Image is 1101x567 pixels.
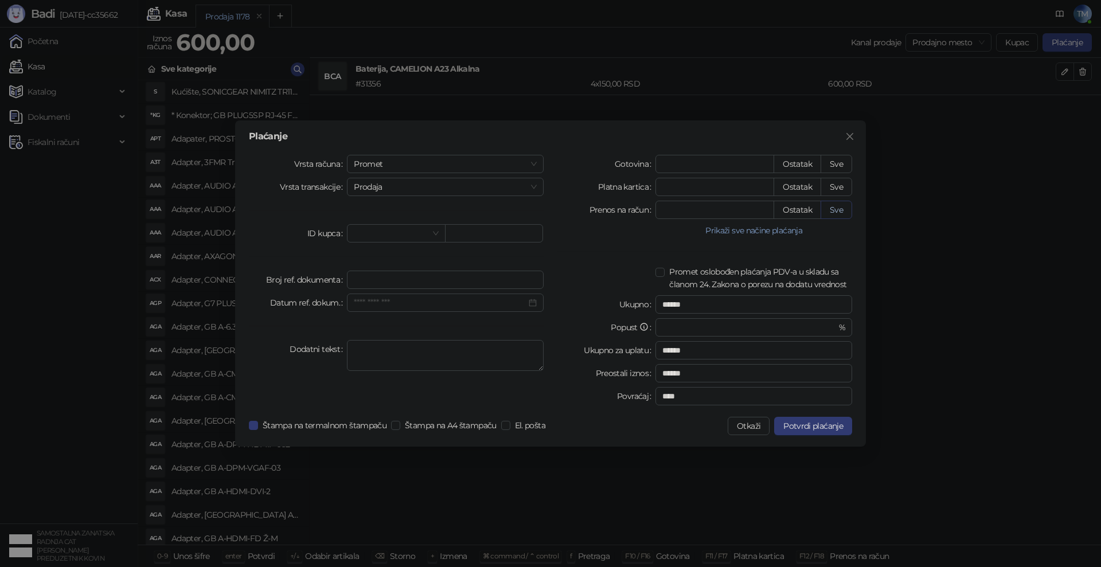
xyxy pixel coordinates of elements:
[728,417,770,435] button: Otkaži
[307,224,347,243] label: ID kupca
[589,201,656,219] label: Prenos na račun
[598,178,655,196] label: Platna kartica
[347,340,544,371] textarea: Dodatni tekst
[774,178,821,196] button: Ostatak
[821,201,852,219] button: Sve
[774,417,852,435] button: Potvrdi plaćanje
[584,341,655,359] label: Ukupno za uplatu
[280,178,348,196] label: Vrsta transakcije
[619,295,656,314] label: Ukupno
[290,340,347,358] label: Dodatni tekst
[270,294,348,312] label: Datum ref. dokum.
[821,155,852,173] button: Sve
[665,265,852,291] span: Promet oslobođen plaćanja PDV-a u skladu sa članom 24. Zakona o porezu na dodatu vrednost
[258,419,391,432] span: Štampa na termalnom štampaču
[354,155,537,173] span: Promet
[821,178,852,196] button: Sve
[510,419,550,432] span: El. pošta
[347,271,544,289] input: Broj ref. dokumenta
[845,132,854,141] span: close
[294,155,348,173] label: Vrsta računa
[841,132,859,141] span: Zatvori
[596,364,656,382] label: Preostali iznos
[783,421,843,431] span: Potvrdi plaćanje
[354,296,526,309] input: Datum ref. dokum.
[774,201,821,219] button: Ostatak
[841,127,859,146] button: Close
[249,132,852,141] div: Plaćanje
[774,155,821,173] button: Ostatak
[615,155,655,173] label: Gotovina
[400,419,501,432] span: Štampa na A4 štampaču
[611,318,655,337] label: Popust
[662,319,836,336] input: Popust
[354,178,537,195] span: Prodaja
[617,387,655,405] label: Povraćaj
[266,271,347,289] label: Broj ref. dokumenta
[655,224,852,237] button: Prikaži sve načine plaćanja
